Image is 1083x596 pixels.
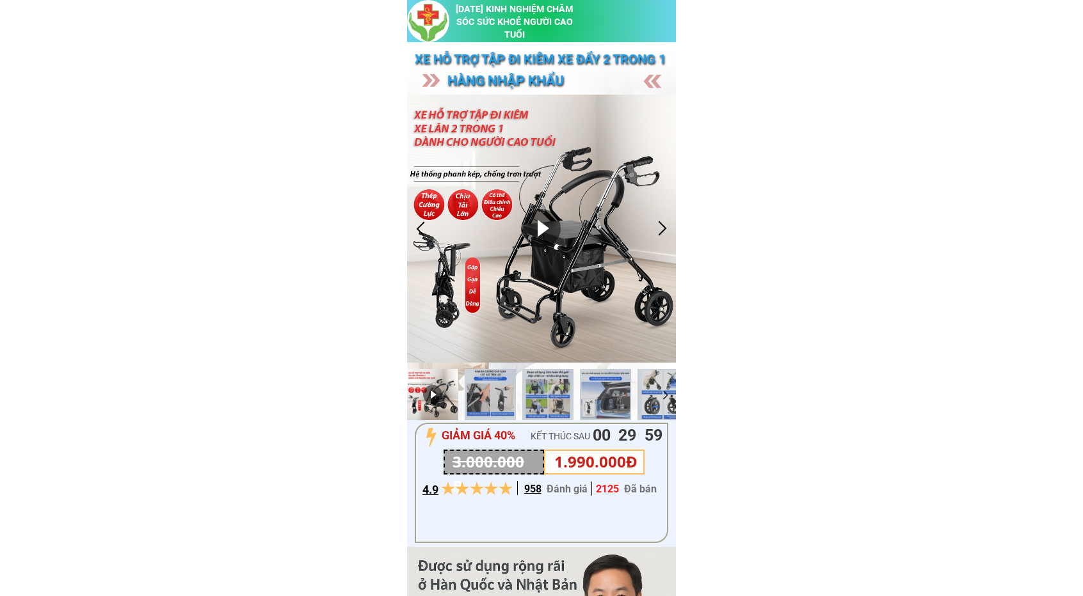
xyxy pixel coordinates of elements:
[422,481,441,499] h3: 4.9
[447,70,648,113] h3: hàng nhập khẩu [GEOGRAPHIC_DATA]
[415,49,673,69] h3: Xe hỗ trợ tập đi KIÊM xe đẩy 2 trong 1
[453,3,576,42] h3: [DATE] KINH NGHIỆM CHĂM SÓC SỨC KHOẺ NGƯỜI CAO TUỔI
[531,429,616,443] h3: KẾT THÚC SAU
[624,483,657,495] span: Đã bán
[442,427,530,445] h3: GIẢM GIÁ 40%
[524,483,541,495] span: 958
[596,483,619,495] span: 2125
[547,483,588,495] span: Đánh giá
[554,450,640,474] h3: 1.990.000Đ
[453,450,535,499] h3: 3.000.000Đ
